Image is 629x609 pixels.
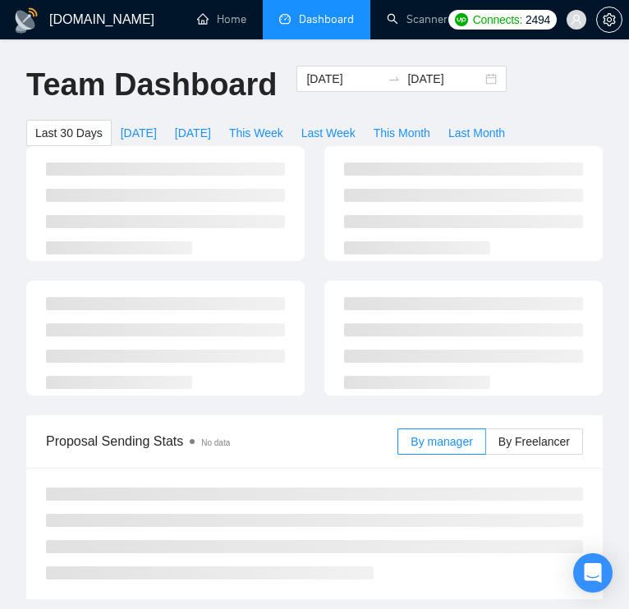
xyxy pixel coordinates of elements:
[46,431,397,451] span: Proposal Sending Stats
[175,124,211,142] span: [DATE]
[597,13,622,26] span: setting
[26,120,112,146] button: Last 30 Days
[299,12,354,26] span: Dashboard
[448,124,505,142] span: Last Month
[439,120,514,146] button: Last Month
[498,435,570,448] span: By Freelancer
[35,124,103,142] span: Last 30 Days
[166,120,220,146] button: [DATE]
[374,124,430,142] span: This Month
[121,124,157,142] span: [DATE]
[306,70,381,88] input: Start date
[526,11,550,29] span: 2494
[411,435,472,448] span: By manager
[220,120,292,146] button: This Week
[26,66,277,104] h1: Team Dashboard
[229,124,283,142] span: This Week
[473,11,522,29] span: Connects:
[301,124,356,142] span: Last Week
[407,70,482,88] input: End date
[388,72,401,85] span: swap-right
[279,13,291,25] span: dashboard
[388,72,401,85] span: to
[571,14,582,25] span: user
[197,12,246,26] a: homeHome
[112,120,166,146] button: [DATE]
[387,12,448,26] a: searchScanner
[596,13,622,26] a: setting
[13,7,39,34] img: logo
[365,120,439,146] button: This Month
[201,438,230,447] span: No data
[596,7,622,33] button: setting
[292,120,365,146] button: Last Week
[573,553,613,593] div: Open Intercom Messenger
